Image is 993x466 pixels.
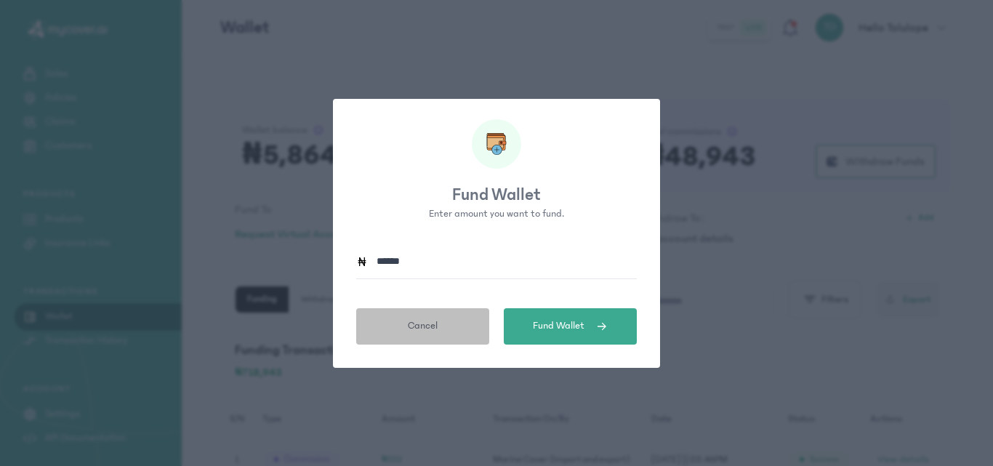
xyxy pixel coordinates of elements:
[533,318,584,334] span: Fund Wallet
[504,308,637,345] button: Fund Wallet
[333,183,660,206] p: Fund Wallet
[408,318,438,334] span: Cancel
[333,206,660,222] p: Enter amount you want to fund.
[356,308,489,345] button: Cancel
